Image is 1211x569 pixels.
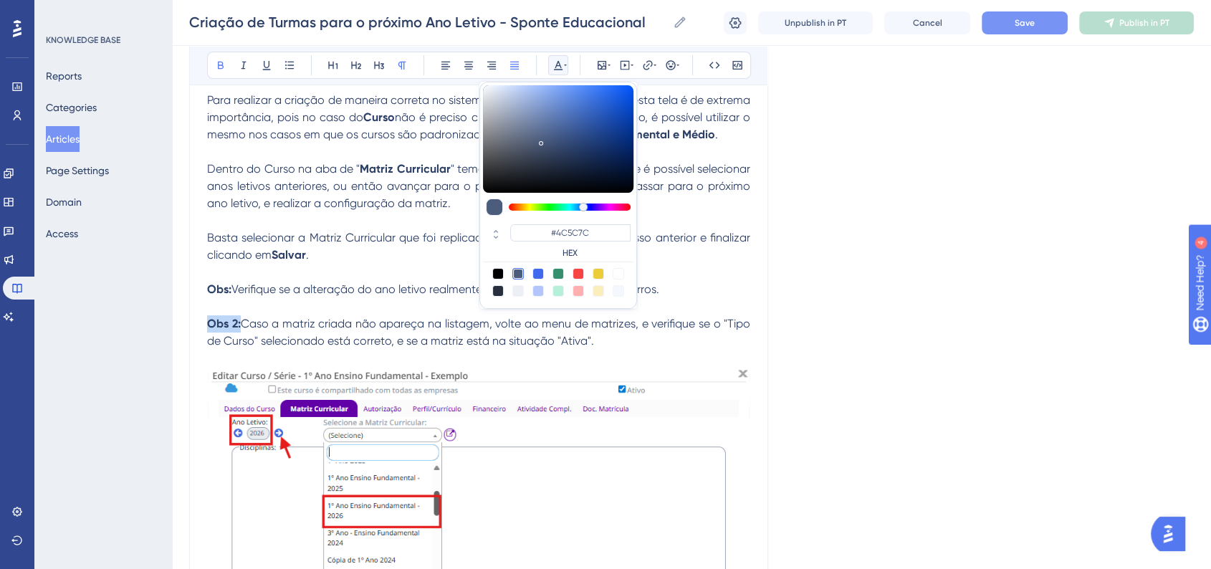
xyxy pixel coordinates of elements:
div: KNOWLEDGE BASE [46,34,120,46]
span: Need Help? [34,4,90,21]
strong: Salvar [272,248,306,262]
button: Publish in PT [1079,11,1194,34]
span: Unpublish in PT [785,17,846,29]
button: Page Settings [46,158,109,183]
span: . [306,248,309,262]
strong: Matriz Curricular [360,162,450,176]
span: Cancel [913,17,942,29]
strong: Curso [363,110,395,124]
label: HEX [510,247,631,259]
span: Publish in PT [1119,17,1169,29]
span: Verifique se a alteração do ano letivo realmente foi selecionada, para evitar erros. [231,282,659,296]
button: Cancel [884,11,970,34]
button: Access [46,221,78,247]
iframe: UserGuiding AI Assistant Launcher [1151,512,1194,555]
span: Para realizar a criação de maneira correta no sistema para o próximo ano letivo, esta tela é de e... [207,93,753,124]
button: Categories [46,95,97,120]
strong: Obs: [207,282,231,296]
span: " temos a opção de [451,162,556,176]
button: Articles [46,126,80,152]
span: Basta selecionar a Matriz Curricular que foi replicada como [207,231,524,244]
button: Save [982,11,1068,34]
span: Dentro do Curso na aba de " [207,162,360,176]
span: onde é possível selecionar anos letivos anteriores, ou então avançar para o próximo, nesse caso, ... [207,162,753,210]
button: Domain [46,189,82,215]
span: Caso a matriz criada não apareça na listagem, volte ao menu de matrizes, e verifique se o "Tipo d... [207,317,753,348]
span: . [715,128,718,141]
span: Save [1015,17,1035,29]
div: 4 [100,7,104,19]
strong: Obs 2: [207,317,241,330]
button: Unpublish in PT [758,11,873,34]
button: Reports [46,63,82,89]
input: Article Name [189,12,667,32]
